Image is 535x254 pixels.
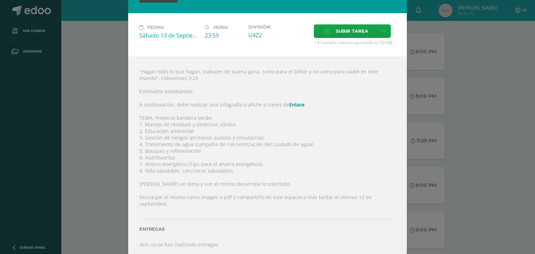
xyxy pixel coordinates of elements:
div: U4Z2 [248,31,308,39]
div: Sábado 13 de Septiembre [139,32,199,39]
span: Hora: [214,25,228,30]
span: Subir tarea [336,25,368,38]
label: División: [248,24,308,30]
span: * El tamaño máximo permitido es 50 MB [314,40,396,46]
label: Entregas [139,227,396,232]
i: Aún no se han realizado entregas [139,241,218,248]
a: Enlace [289,101,304,108]
div: 23:59 [205,32,243,39]
span: Fecha: [147,25,164,30]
